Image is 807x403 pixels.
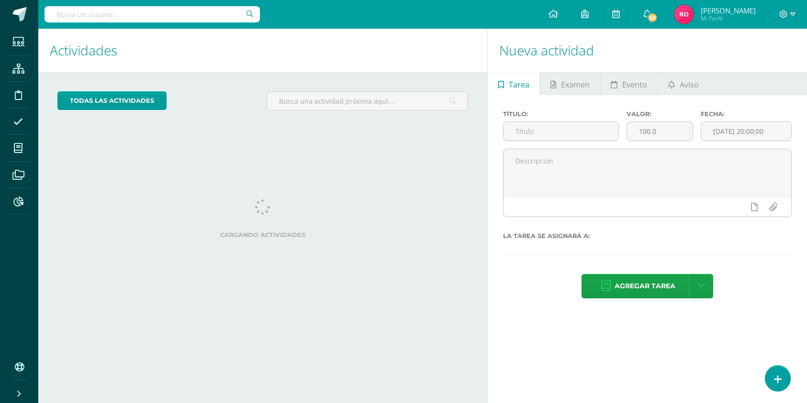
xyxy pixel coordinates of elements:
input: Busca una actividad próxima aquí... [267,92,468,110]
label: Cargando actividades [57,231,468,239]
span: [PERSON_NAME] [701,6,756,15]
label: Título: [503,110,619,118]
h1: Actividades [50,29,476,72]
input: Título [504,122,618,141]
label: Valor: [627,110,693,118]
img: 9ed3ab4ddce8f95826e4430dc4482ce6.png [674,5,694,24]
a: Evento [601,72,658,95]
span: 30 [647,12,658,23]
span: Evento [622,73,647,96]
span: Tarea [509,73,529,96]
h1: Nueva actividad [499,29,796,72]
a: Examen [540,72,600,95]
span: Aviso [680,73,699,96]
a: Tarea [488,72,539,95]
input: Puntos máximos [627,122,693,141]
span: Agregar tarea [615,274,675,298]
span: Examen [561,73,590,96]
a: todas las Actividades [57,91,167,110]
label: Fecha: [701,110,792,118]
a: Aviso [658,72,709,95]
span: Mi Perfil [701,14,756,22]
input: Fecha de entrega [701,122,791,141]
input: Busca un usuario... [45,6,260,22]
label: La tarea se asignará a: [503,232,792,240]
